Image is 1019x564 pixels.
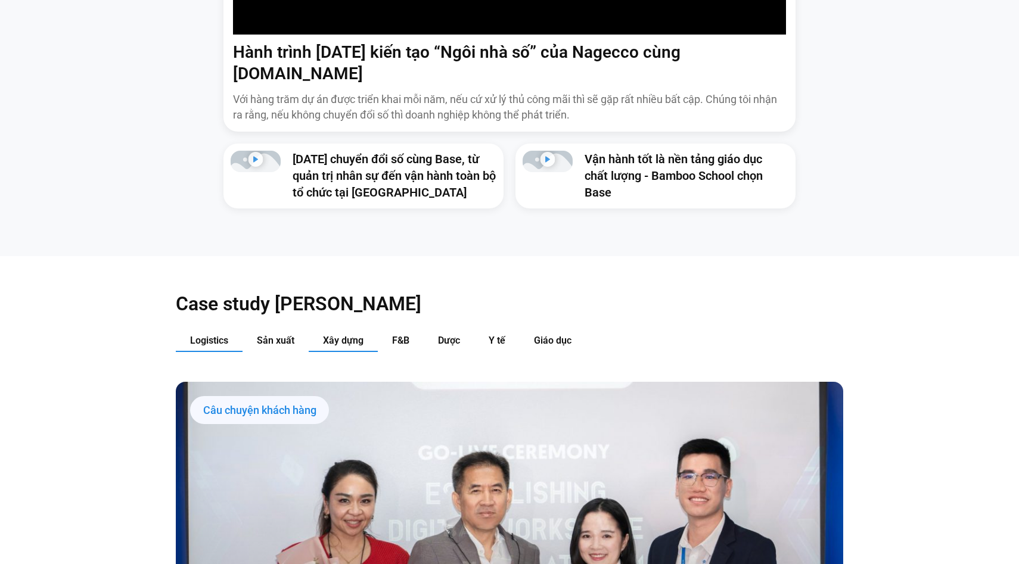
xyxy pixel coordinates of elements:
a: Vận hành tốt là nền tảng giáo dục chất lượng - Bamboo School chọn Base [585,152,763,200]
span: Xây dựng [323,335,364,346]
a: [DATE] chuyển đổi số cùng Base, từ quản trị nhân sự đến vận hành toàn bộ tổ chức tại [GEOGRAPHIC_... [293,152,496,200]
h2: Case study [PERSON_NAME] [176,292,843,316]
span: Dược [438,335,460,346]
span: Y tế [489,335,505,346]
span: Logistics [190,335,228,346]
div: Phát video [540,152,555,171]
div: Câu chuyện khách hàng [190,396,329,425]
a: Hành trình [DATE] kiến tạo “Ngôi nhà số” của Nagecco cùng [DOMAIN_NAME] [233,42,681,83]
div: Phát video [248,152,263,171]
span: Sản xuất [257,335,294,346]
p: Với hàng trăm dự án được triển khai mỗi năm, nếu cứ xử lý thủ công mãi thì sẽ gặp rất nhiều bất c... [233,92,786,121]
span: F&B [392,335,409,346]
span: Giáo dục [534,335,571,346]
